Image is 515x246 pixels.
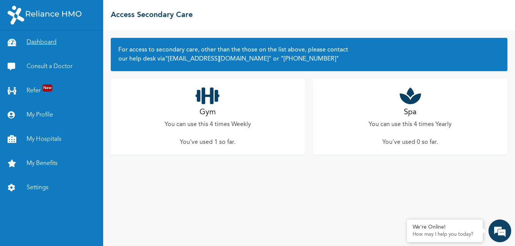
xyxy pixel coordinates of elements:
h2: For access to secondary care, other than the those on the list above, please contact our help des... [118,45,500,64]
div: Chat with us now [39,42,127,52]
a: "[EMAIL_ADDRESS][DOMAIN_NAME]" [165,56,272,62]
h2: Access Secondary Care [111,9,193,21]
img: RelianceHMO's Logo [8,6,82,25]
p: How may I help you today? [413,232,477,238]
p: You can use this 4 times Yearly [369,120,452,129]
p: You've used 1 so far . [180,138,236,147]
a: "[PHONE_NUMBER]" [279,56,339,62]
div: FAQs [74,207,145,230]
h2: Gym [199,107,216,118]
span: We're online! [44,82,105,159]
h2: Spa [404,107,416,118]
div: Minimize live chat window [124,4,143,22]
span: New [42,84,52,92]
div: We're Online! [413,224,477,230]
p: You can use this 4 times Weekly [165,120,251,129]
span: Conversation [4,220,74,225]
p: You've used 0 so far . [382,138,438,147]
img: d_794563401_company_1708531726252_794563401 [14,38,31,57]
textarea: Type your message and hit 'Enter' [4,180,144,207]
